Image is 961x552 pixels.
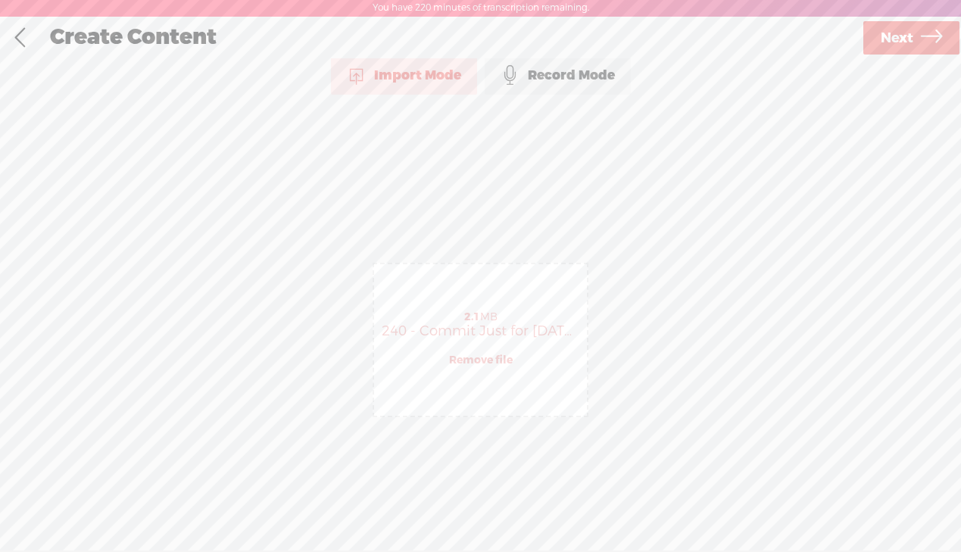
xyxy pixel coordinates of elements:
span: 240 - Commit Just for [DATE].mp3 [382,322,613,340]
label: You have 220 minutes of transcription remaining. [373,2,589,14]
div: Create Content [39,18,861,58]
div: Record Mode [485,57,631,95]
strong: 2.1 [464,310,480,324]
span: Next [881,19,913,58]
div: Import Mode [331,57,477,95]
span: MB [464,310,498,324]
a: Remove file [449,354,513,367]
